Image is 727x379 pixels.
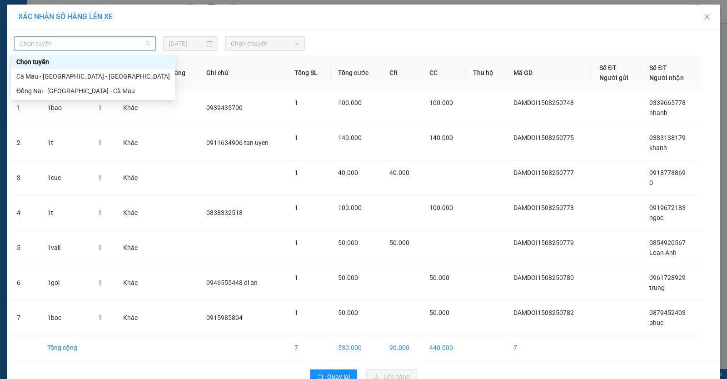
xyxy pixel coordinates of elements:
div: Cà Mau - [GEOGRAPHIC_DATA] - [GEOGRAPHIC_DATA] [16,71,170,81]
td: 2 [10,125,40,160]
div: Trạm Quận 5 [65,8,129,30]
span: 1 [98,314,102,321]
span: Số ĐT [649,64,667,71]
th: Tổng cước [331,55,383,90]
td: 6 [10,265,40,300]
span: 100.000 [338,204,362,211]
span: DĐ: [65,58,78,68]
td: 530.000 [331,335,383,360]
td: 7 [287,335,330,360]
span: 40.000 [389,169,409,176]
span: Chọn tuyến [20,37,150,50]
span: 40.000 [338,169,358,176]
th: Ghi chú [199,55,287,90]
span: nhanh [649,109,667,116]
span: 0946555448 di an [206,279,258,286]
td: 5 [10,230,40,265]
span: 0339665778 [649,99,686,106]
td: 7 [506,335,593,360]
span: 0879452403 [649,309,686,316]
span: 1 [294,99,298,106]
span: 0961728929 [649,274,686,281]
span: 50.000 [338,239,358,246]
button: Close [694,5,720,30]
td: Khác [116,90,149,125]
td: 4 [10,195,40,230]
div: Chọn tuyến [16,57,170,67]
span: Loan Anh [649,249,677,256]
td: Khác [116,230,149,265]
span: 0915985804 [206,314,243,321]
td: Khác [116,125,149,160]
span: Chọn chuyến [231,37,299,50]
div: phuc [65,30,129,40]
div: Trạm Đầm Dơi [8,8,59,30]
span: DAMDOI1508250777 [513,169,574,176]
span: 1 [294,239,298,246]
span: Số ĐT [599,64,617,71]
td: 3 [10,160,40,195]
div: Đồng Nai - [GEOGRAPHIC_DATA] - Cà Mau [16,86,170,96]
span: 1 [98,139,102,146]
span: DAMDOI1508250780 [513,274,574,281]
span: 1 [98,279,102,286]
span: 100.000 [338,99,362,106]
span: 50.000 [429,309,449,316]
td: 1t [40,195,91,230]
span: khanh [649,144,667,151]
span: 140.000 [338,134,362,141]
span: DAMDOI1508250779 [513,239,574,246]
td: 1goi [40,265,91,300]
td: Khác [116,160,149,195]
span: DAMDOI1508250775 [513,134,574,141]
div: Cà Mau - Sài Gòn - Đồng Nai [11,69,175,84]
td: 1vali [40,230,91,265]
td: Khác [116,300,149,335]
th: CC [422,55,466,90]
span: phuc [649,319,663,326]
span: 0911634906 tan uyen [206,139,269,146]
span: trung [649,284,665,291]
th: CR [382,55,422,90]
span: 50.000 [389,239,409,246]
td: 1t [40,125,91,160]
span: 50.000 [338,309,358,316]
span: Gửi: [8,9,22,18]
td: Tổng cộng [40,335,91,360]
td: 1cuc [40,160,91,195]
span: 0939435700 [206,104,243,111]
div: 0879452403 [65,40,129,53]
th: Tổng SL [287,55,330,90]
span: 1 [294,204,298,211]
div: Đồng Nai - Sài Gòn - Cà Mau [11,84,175,98]
td: 440.000 [422,335,466,360]
input: 15/08/2025 [169,39,204,49]
span: 50.000 [429,274,449,281]
span: 100.000 [429,204,453,211]
span: thai lan [78,53,123,69]
span: Nhận: [65,9,87,18]
span: 1 [98,104,102,111]
span: 100.000 [429,99,453,106]
td: Khác [116,265,149,300]
span: 0919672183 [649,204,686,211]
span: 140.000 [429,134,453,141]
span: Người gửi [599,74,628,81]
span: DAMDOI1508250748 [513,99,574,106]
span: 1 [98,244,102,251]
span: 1 [294,169,298,176]
td: 7 [10,300,40,335]
td: 1boc [40,300,91,335]
td: Khác [116,195,149,230]
span: 0918778869 [649,169,686,176]
span: 50.000 [338,274,358,281]
span: XÁC NHẬN SỐ HÀNG LÊN XE [18,12,113,21]
span: 1 [98,174,102,181]
span: 1 [294,309,298,316]
th: Mã GD [506,55,593,90]
span: 1 [98,209,102,216]
span: 0383138179 [649,134,686,141]
span: DAMDOI1508250782 [513,309,574,316]
span: DAMDOI1508250778 [513,204,574,211]
td: 90.000 [382,335,422,360]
